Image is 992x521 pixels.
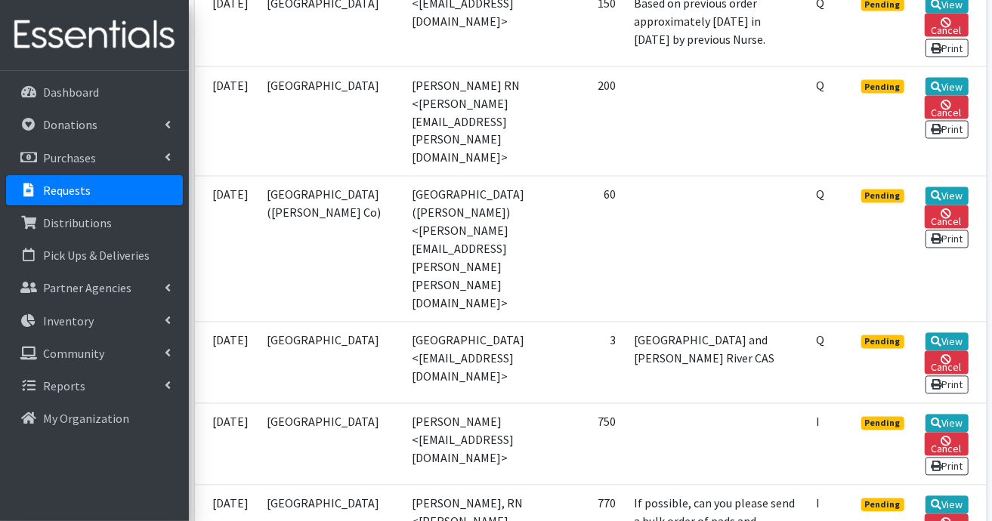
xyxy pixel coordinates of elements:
a: Reports [6,371,183,401]
a: Requests [6,175,183,205]
a: Community [6,338,183,368]
p: Inventory [43,313,94,328]
p: Dashboard [43,85,99,100]
a: Cancel [925,433,969,456]
a: Print [926,121,969,139]
td: [PERSON_NAME] RN <[PERSON_NAME][EMAIL_ADDRESS][PERSON_NAME][DOMAIN_NAME]> [403,66,555,176]
td: [GEOGRAPHIC_DATA] ([PERSON_NAME] Co) [258,176,403,322]
td: 200 [554,66,625,176]
abbr: Individual [816,415,820,430]
td: [GEOGRAPHIC_DATA] [258,322,403,403]
a: Print [926,39,969,57]
a: Distributions [6,208,183,238]
p: Requests [43,183,91,198]
td: 750 [554,403,625,485]
td: [DATE] [195,66,258,176]
td: [DATE] [195,176,258,322]
abbr: Individual [816,496,820,511]
td: [GEOGRAPHIC_DATA] and [PERSON_NAME] River CAS [625,322,807,403]
a: View [926,415,969,433]
a: Inventory [6,306,183,336]
a: Cancel [925,205,969,229]
td: 3 [554,322,625,403]
td: [GEOGRAPHIC_DATA] ([PERSON_NAME]) <[PERSON_NAME][EMAIL_ADDRESS][PERSON_NAME][PERSON_NAME][DOMAIN_... [403,176,555,322]
p: Donations [43,117,97,132]
span: Pending [861,190,904,203]
p: Purchases [43,150,96,165]
span: Pending [861,498,904,512]
a: View [926,187,969,205]
a: Purchases [6,143,183,173]
p: Distributions [43,215,112,230]
td: [GEOGRAPHIC_DATA] <[EMAIL_ADDRESS][DOMAIN_NAME]> [403,322,555,403]
p: Community [43,346,104,361]
a: Partner Agencies [6,273,183,303]
a: View [926,496,969,514]
a: Donations [6,109,183,140]
img: HumanEssentials [6,10,183,60]
td: [PERSON_NAME] <[EMAIL_ADDRESS][DOMAIN_NAME]> [403,403,555,485]
a: View [926,78,969,96]
p: Reports [43,378,85,393]
span: Pending [861,335,904,349]
td: [DATE] [195,403,258,485]
a: Dashboard [6,77,183,107]
span: Pending [861,80,904,94]
span: Pending [861,417,904,430]
a: Cancel [925,96,969,119]
a: Cancel [925,351,969,375]
a: Print [926,230,969,248]
a: View [926,333,969,351]
td: [DATE] [195,322,258,403]
abbr: Quantity [816,333,824,348]
a: Print [926,376,969,394]
a: Print [926,458,969,476]
a: Cancel [925,14,969,37]
p: Pick Ups & Deliveries [43,248,150,263]
abbr: Quantity [816,78,824,93]
td: 60 [554,176,625,322]
abbr: Quantity [816,187,824,202]
a: Pick Ups & Deliveries [6,240,183,270]
td: [GEOGRAPHIC_DATA] [258,403,403,485]
p: My Organization [43,411,129,426]
td: [GEOGRAPHIC_DATA] [258,66,403,176]
a: My Organization [6,403,183,433]
p: Partner Agencies [43,280,131,295]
